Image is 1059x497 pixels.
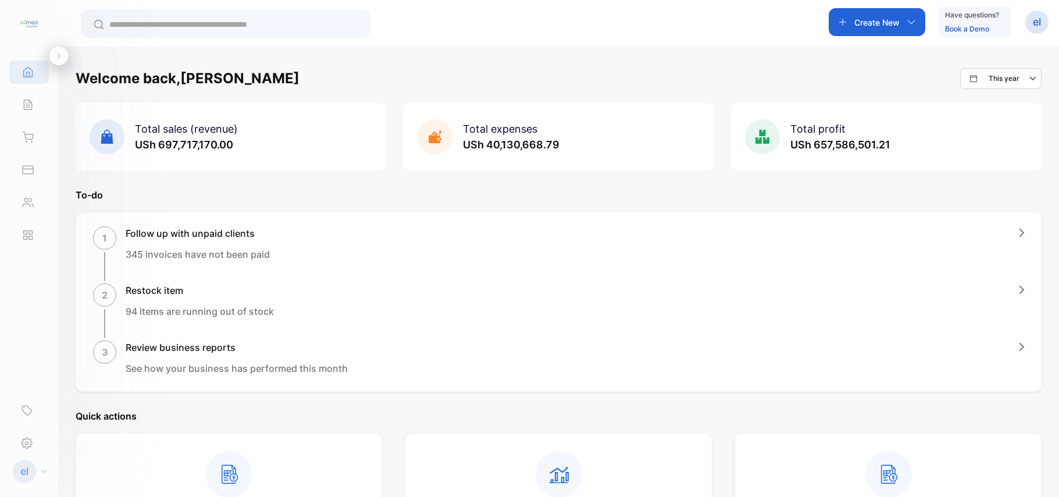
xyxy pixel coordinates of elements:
p: 94 items are running out of stock [126,304,274,318]
p: 1 [102,231,107,245]
span: Total profit [790,123,846,135]
span: Total sales (revenue) [135,123,238,135]
a: Book a Demo [945,24,989,33]
button: This year [960,68,1042,89]
p: Quick actions [76,409,1042,423]
p: 345 invoices have not been paid [126,247,270,261]
p: Create New [854,16,900,29]
span: USh 40,130,668.79 [463,139,559,151]
p: 3 [102,345,108,359]
h1: Welcome back, [PERSON_NAME] [76,68,299,89]
button: Create New [829,8,925,36]
span: USh 657,586,501.21 [790,139,890,151]
p: 2 [102,288,108,302]
button: el [1025,8,1049,36]
h1: Review business reports [126,340,348,354]
p: Have questions? [945,9,999,21]
h1: Follow up with unpaid clients [126,226,270,240]
span: Total expenses [463,123,537,135]
p: To-do [76,188,1042,202]
p: el [1033,15,1041,30]
h1: Restock item [126,283,274,297]
span: USh 697,717,170.00 [135,139,233,151]
p: See how your business has performed this month [126,361,348,375]
p: el [20,464,28,479]
img: logo [20,15,38,33]
p: This year [989,73,1019,84]
iframe: LiveChat chat widget [1010,448,1059,497]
